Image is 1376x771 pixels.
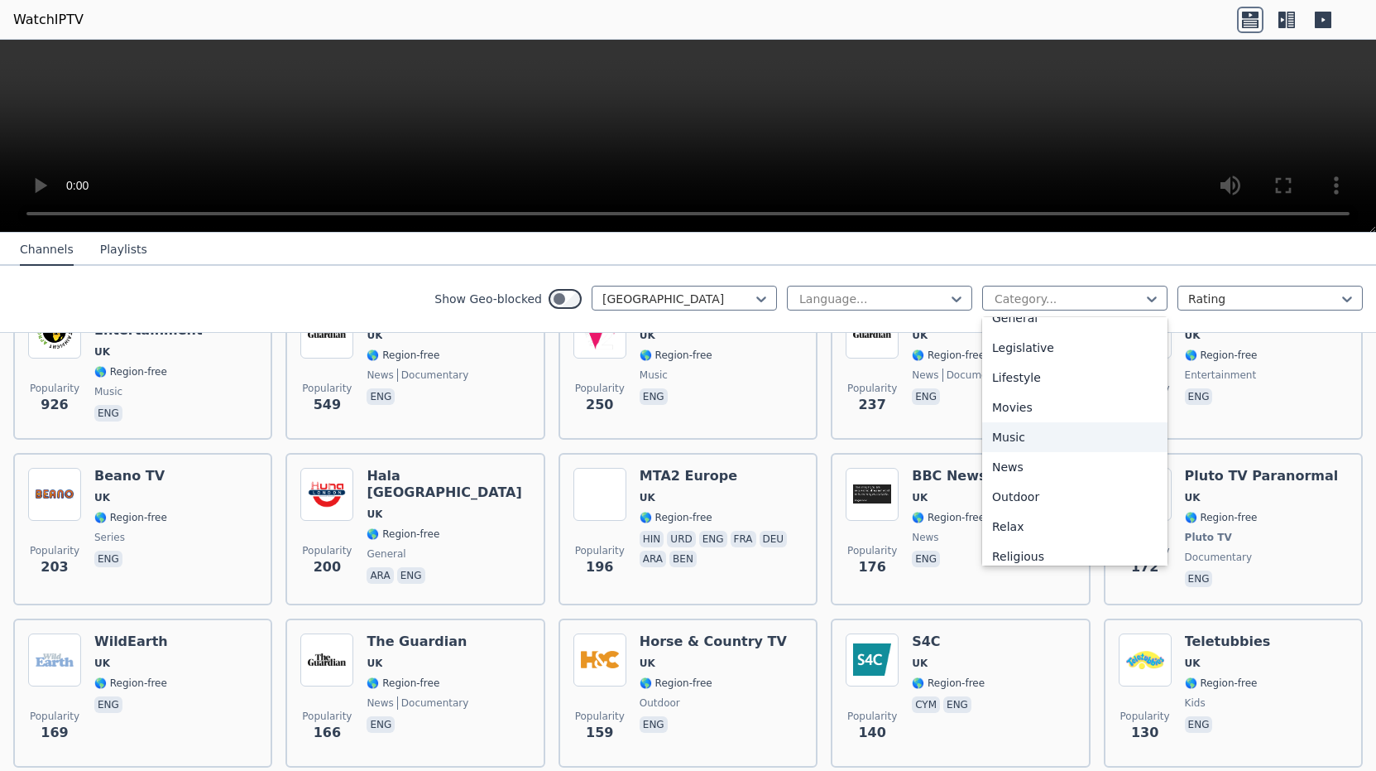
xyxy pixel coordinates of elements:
[640,657,655,670] span: UK
[397,567,425,584] p: eng
[94,345,110,359] span: UK
[982,452,1167,482] div: News
[575,710,625,723] span: Popularity
[699,531,727,547] p: eng
[367,696,393,710] span: news
[367,508,382,521] span: UK
[942,369,1014,382] span: documentary
[982,422,1167,452] div: Music
[1185,329,1201,342] span: UK
[912,468,1043,484] h6: BBC News Europe
[434,291,542,307] label: Show Geo-blocked
[94,677,167,690] span: 🌎 Region-free
[94,511,167,524] span: 🌎 Region-free
[573,634,626,687] img: Horse & Country TV
[367,657,382,670] span: UK
[1131,723,1158,743] span: 130
[912,531,938,544] span: news
[94,634,168,650] h6: WildEarth
[640,329,655,342] span: UK
[982,363,1167,393] div: Lifestyle
[28,634,81,687] img: WildEarth
[367,468,530,501] h6: Hala [GEOGRAPHIC_DATA]
[640,369,668,382] span: music
[982,303,1167,333] div: General
[1185,491,1201,504] span: UK
[1185,349,1258,362] span: 🌎 Region-free
[1185,369,1257,382] span: entertainment
[858,557,885,577] span: 176
[1185,657,1201,670] span: UK
[846,634,899,687] img: S4C
[586,557,613,577] span: 196
[94,365,167,378] span: 🌎 Region-free
[912,677,985,690] span: 🌎 Region-free
[912,491,928,504] span: UK
[858,723,885,743] span: 140
[1185,531,1232,544] span: Pluto TV
[314,395,341,415] span: 549
[94,491,110,504] span: UK
[397,369,469,382] span: documentary
[573,468,626,521] img: MTA2 Europe
[41,395,68,415] span: 926
[982,512,1167,542] div: Relax
[367,547,405,561] span: general
[367,369,393,382] span: news
[41,557,68,577] span: 203
[640,531,664,547] p: hin
[667,531,695,547] p: urd
[94,468,167,484] h6: Beano TV
[30,382,79,395] span: Popularity
[94,385,122,398] span: music
[94,696,122,713] p: eng
[858,395,885,415] span: 237
[30,544,79,557] span: Popularity
[912,551,940,567] p: eng
[760,531,788,547] p: deu
[1185,677,1258,690] span: 🌎 Region-free
[640,468,803,484] h6: MTA2 Europe
[640,634,787,650] h6: Horse & Country TV
[640,551,666,567] p: ara
[1185,634,1271,650] h6: Teletubbies
[1185,716,1213,733] p: eng
[94,551,122,567] p: eng
[100,234,147,266] button: Playlists
[94,657,110,670] span: UK
[367,677,439,690] span: 🌎 Region-free
[846,468,899,521] img: BBC News Europe
[912,369,938,382] span: news
[912,657,928,670] span: UK
[41,723,68,743] span: 169
[912,388,940,405] p: eng
[912,511,985,524] span: 🌎 Region-free
[640,388,668,405] p: eng
[94,531,125,544] span: series
[302,544,352,557] span: Popularity
[397,696,469,710] span: documentary
[912,349,985,362] span: 🌎 Region-free
[575,382,625,395] span: Popularity
[640,491,655,504] span: UK
[847,710,897,723] span: Popularity
[314,557,341,577] span: 200
[28,468,81,521] img: Beano TV
[1185,511,1258,524] span: 🌎 Region-free
[367,716,395,733] p: eng
[367,329,382,342] span: UK
[1119,634,1172,687] img: Teletubbies
[943,696,971,713] p: eng
[302,710,352,723] span: Popularity
[847,544,897,557] span: Popularity
[912,329,928,342] span: UK
[1185,571,1213,587] p: eng
[575,544,625,557] span: Popularity
[30,710,79,723] span: Popularity
[367,634,468,650] h6: The Guardian
[94,405,122,422] p: eng
[982,482,1167,512] div: Outdoor
[1185,388,1213,405] p: eng
[1185,468,1339,484] h6: Pluto TV Paranormal
[640,349,712,362] span: 🌎 Region-free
